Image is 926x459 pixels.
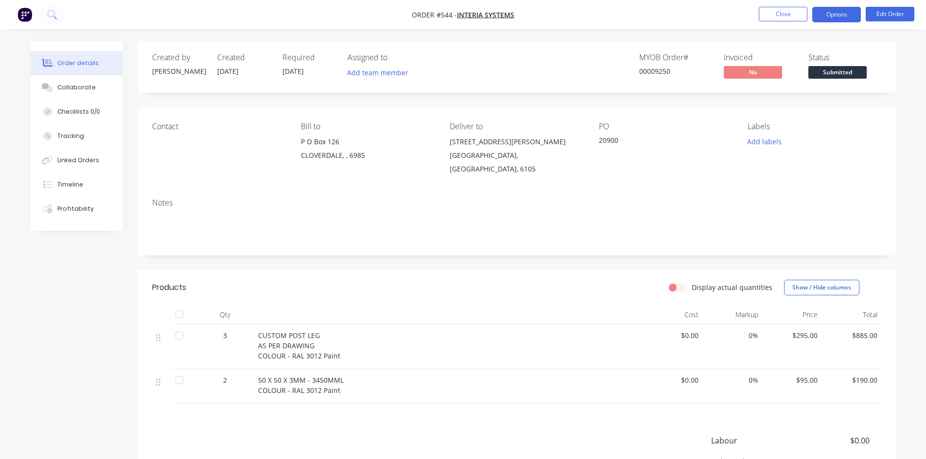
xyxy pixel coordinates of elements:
div: Created [217,53,271,62]
div: Bill to [301,122,434,131]
span: No [724,66,782,78]
span: $190.00 [825,375,877,385]
span: $0.00 [647,330,699,340]
button: Order details [31,51,123,75]
div: P O Box 126CLOVERDALE, , 6985 [301,135,434,166]
div: Cost [643,305,703,324]
span: $95.00 [766,375,818,385]
div: Price [762,305,822,324]
div: Created by [152,53,206,62]
div: Profitability [57,204,94,213]
div: Status [808,53,881,62]
span: $0.00 [797,435,869,446]
div: [STREET_ADDRESS][PERSON_NAME][GEOGRAPHIC_DATA], [GEOGRAPHIC_DATA], 6105 [450,135,583,176]
div: PO [599,122,732,131]
span: CUSTOM POST LEG AS PER DRAWING COLOUR - RAL 3012 Paint [258,331,340,360]
button: Linked Orders [31,148,123,172]
span: 2 [223,375,227,385]
button: Show / Hide columns [784,280,859,295]
div: Contact [152,122,285,131]
div: P O Box 126 [301,135,434,149]
span: $0.00 [647,375,699,385]
button: Tracking [31,124,123,148]
span: Labour [711,435,798,446]
div: Invoiced [724,53,797,62]
span: 50 X 50 X 3MM - 3450MML COLOUR - RAL 3012 Paint [258,375,344,395]
div: CLOVERDALE, , 6985 [301,149,434,162]
div: Checklists 0/0 [57,107,100,116]
div: Linked Orders [57,156,99,165]
div: [STREET_ADDRESS][PERSON_NAME] [450,135,583,149]
span: [DATE] [217,67,239,76]
div: Products [152,282,186,293]
button: Options [812,7,861,22]
button: Add labels [742,135,787,148]
a: Interia Systems [457,10,514,19]
div: Deliver to [450,122,583,131]
img: Factory [17,7,32,22]
span: 3 [223,330,227,340]
div: 20900 [599,135,720,149]
label: Display actual quantities [692,282,772,292]
button: Collaborate [31,75,123,100]
div: Markup [702,305,762,324]
button: Submitted [808,66,867,81]
div: Collaborate [57,83,96,92]
button: Checklists 0/0 [31,100,123,124]
span: Order #544 - [412,10,457,19]
div: Required [282,53,336,62]
button: Edit Order [866,7,914,21]
span: 0% [706,330,758,340]
span: [DATE] [282,67,304,76]
div: MYOB Order # [639,53,712,62]
span: $295.00 [766,330,818,340]
div: Order details [57,59,99,68]
div: Timeline [57,180,83,189]
span: 0% [706,375,758,385]
div: Labels [748,122,881,131]
button: Add team member [348,66,414,79]
button: Profitability [31,197,123,221]
div: Notes [152,198,881,207]
div: Total [821,305,881,324]
div: [GEOGRAPHIC_DATA], [GEOGRAPHIC_DATA], 6105 [450,149,583,176]
span: Submitted [808,66,867,78]
button: Add team member [342,66,413,79]
span: $885.00 [825,330,877,340]
div: [PERSON_NAME] [152,66,206,76]
button: Close [759,7,807,21]
button: Timeline [31,172,123,197]
div: Tracking [57,132,84,140]
div: Qty [196,305,254,324]
div: 00009250 [639,66,712,76]
div: Assigned to [348,53,445,62]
